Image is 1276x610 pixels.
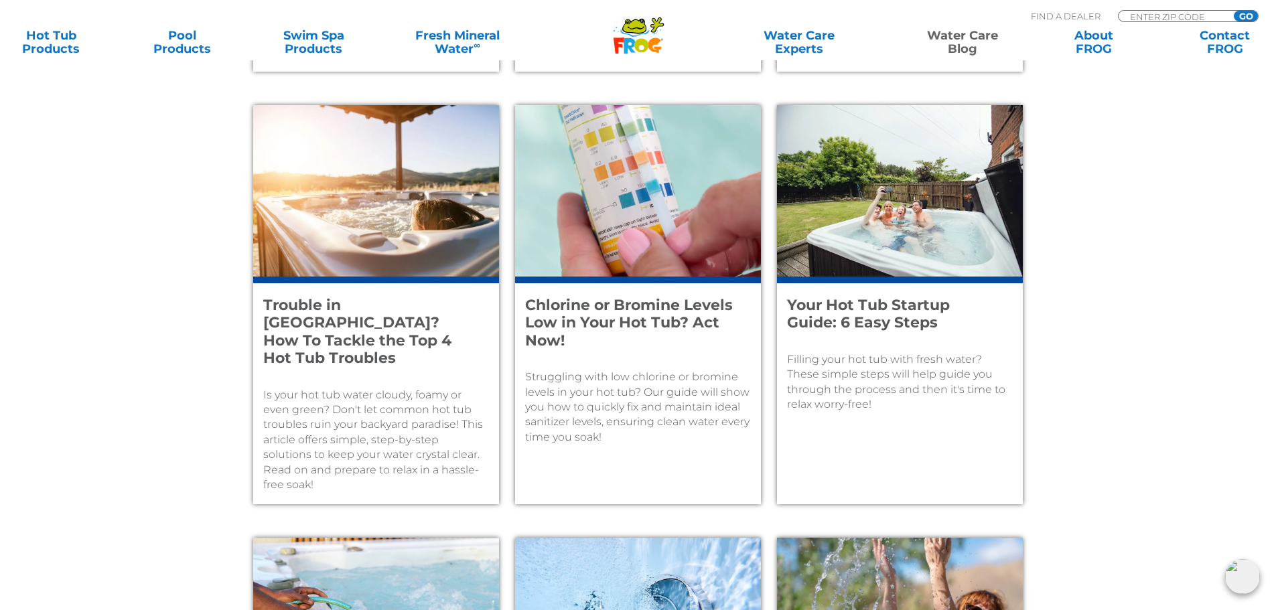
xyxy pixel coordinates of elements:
[1174,29,1276,56] a: ContactFROG
[787,297,995,332] h4: Your Hot Tub Startup Guide: 6 Easy Steps
[1129,11,1219,22] input: Zip Code Form
[787,352,1013,412] p: Filling your hot tub with fresh water? These simple steps will help guide you through the process...
[253,105,499,277] img: A woman relaxes in an outdoor hot tub and watches the sunset in the distance
[777,105,1023,277] img: Four friends taking a selfie in an outdoor hot tub on a backyard deck.
[1043,29,1145,56] a: AboutFROG
[1031,10,1101,22] p: Find A Dealer
[525,370,751,445] p: Struggling with low chlorine or bromine levels in your hot tub? Our guide will show you how to qu...
[131,29,233,56] a: PoolProducts
[263,388,489,493] p: Is your hot tub water cloudy, foamy or even green? Don't let common hot tub troubles ruin your ba...
[717,29,883,56] a: Water CareExperts
[515,105,761,504] a: Chlorine or Bromine Levels Low in Your Hot Tub? Act Now!Struggling with low chlorine or bromine l...
[525,297,733,350] h4: Chlorine or Bromine Levels Low in Your Hot Tub? Act Now!
[263,29,364,56] a: Swim SpaProducts
[1225,559,1260,594] img: openIcon
[253,105,499,504] a: A woman relaxes in an outdoor hot tub and watches the sunset in the distanceTrouble in [GEOGRAPHI...
[474,40,480,50] sup: ∞
[1234,11,1258,21] input: GO
[912,29,1013,56] a: Water CareBlog
[777,105,1023,504] a: Four friends taking a selfie in an outdoor hot tub on a backyard deck.Your Hot Tub Startup Guide:...
[263,297,471,368] h4: Trouble in [GEOGRAPHIC_DATA]? How To Tackle the Top 4 Hot Tub Troubles
[394,29,522,56] a: Fresh MineralWater∞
